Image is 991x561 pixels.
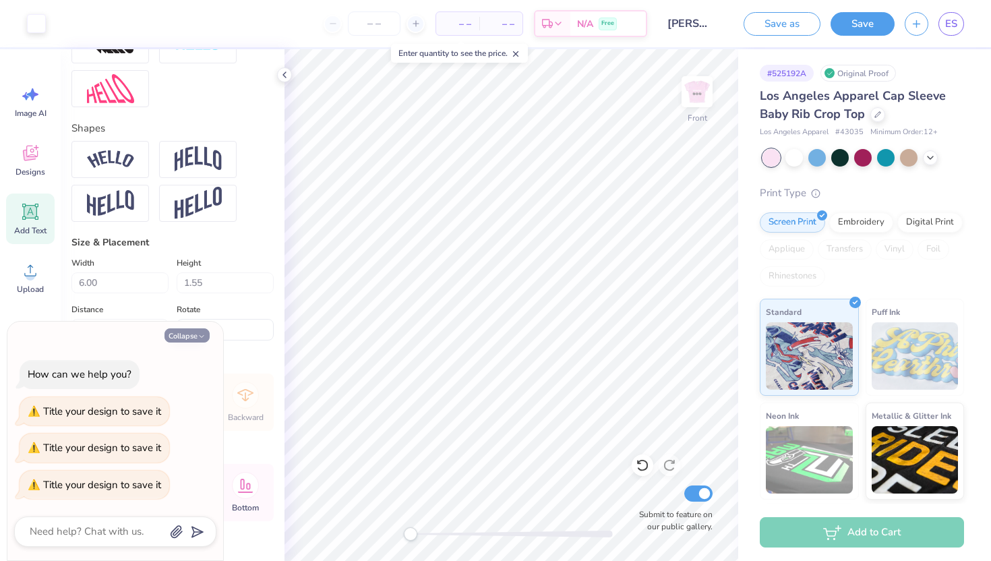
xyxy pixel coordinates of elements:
label: Distance [71,301,103,318]
div: Size & Placement [71,235,274,249]
div: Front [688,112,707,124]
button: Save as [744,12,820,36]
div: Rhinestones [760,266,825,287]
img: Metallic & Glitter Ink [872,426,959,494]
span: # 43035 [835,127,864,138]
div: Accessibility label [404,527,417,541]
div: Enter quantity to see the price. [391,44,528,63]
img: Standard [766,322,853,390]
div: Embroidery [829,212,893,233]
input: – – [348,11,400,36]
div: Foil [918,239,949,260]
img: Arc [87,150,134,169]
label: Rotate [177,301,200,318]
img: Free Distort [87,74,134,103]
label: Shapes [71,121,105,136]
span: Add Text [14,225,47,236]
div: Vinyl [876,239,913,260]
div: Transfers [818,239,872,260]
span: N/A [577,17,593,31]
span: – – [444,17,471,31]
span: Neon Ink [766,409,799,423]
div: Title your design to save it [43,478,161,492]
div: Original Proof [820,65,896,82]
span: Image AI [15,108,47,119]
span: Minimum Order: 12 + [870,127,938,138]
img: Rise [175,187,222,220]
div: Title your design to save it [43,405,161,418]
span: ES [945,16,957,32]
label: Submit to feature on our public gallery. [632,508,713,533]
div: Applique [760,239,814,260]
img: Front [684,78,711,105]
span: Bottom [232,502,259,513]
span: Upload [17,284,44,295]
a: ES [938,12,964,36]
span: – – [487,17,514,31]
img: Puff Ink [872,322,959,390]
img: Neon Ink [766,426,853,494]
span: Puff Ink [872,305,900,319]
div: Screen Print [760,212,825,233]
span: Los Angeles Apparel [760,127,829,138]
div: # 525192A [760,65,814,82]
button: Save [831,12,895,36]
span: Los Angeles Apparel Cap Sleeve Baby Rib Crop Top [760,88,946,122]
span: Free [601,19,614,28]
label: Height [177,255,201,271]
span: Standard [766,305,802,319]
div: How can we help you? [28,367,131,381]
span: Metallic & Glitter Ink [872,409,951,423]
div: Title your design to save it [43,441,161,454]
input: Untitled Design [657,10,723,37]
img: Flag [87,190,134,216]
img: Arch [175,146,222,172]
label: Width [71,255,94,271]
span: Designs [16,167,45,177]
div: Print Type [760,185,964,201]
button: Collapse [164,328,210,343]
div: Digital Print [897,212,963,233]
